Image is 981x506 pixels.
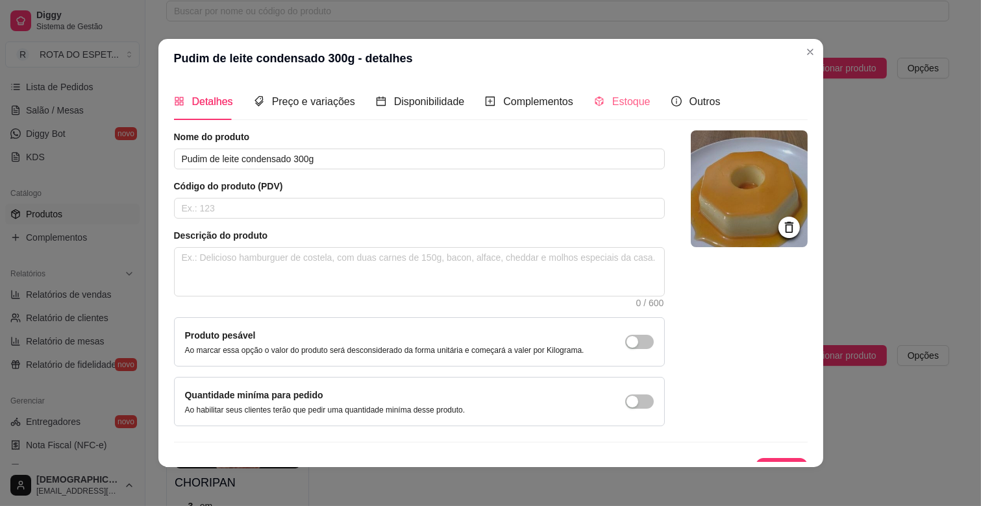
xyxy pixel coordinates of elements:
label: Produto pesável [185,330,256,341]
span: plus-square [485,96,495,106]
input: Ex.: Hamburguer de costela [174,149,665,169]
article: Nome do produto [174,130,665,143]
span: Detalhes [192,96,233,107]
header: Pudim de leite condensado 300g - detalhes [158,39,823,78]
p: Ao marcar essa opção o valor do produto será desconsiderado da forma unitária e começará a valer ... [185,345,584,355]
img: logo da loja [691,130,808,247]
span: Outros [689,96,721,107]
span: Preço e variações [272,96,355,107]
label: Quantidade miníma para pedido [185,390,323,400]
span: Complementos [503,96,573,107]
button: Copiar link do produto [523,458,647,484]
button: deleteDeletar produto [652,458,751,484]
p: Ao habilitar seus clientes terão que pedir uma quantidade miníma desse produto. [185,405,466,415]
span: Disponibilidade [394,96,465,107]
span: info-circle [671,96,682,106]
span: tags [254,96,264,106]
article: Descrição do produto [174,229,665,242]
button: Close [800,42,821,62]
span: calendar [376,96,386,106]
span: code-sandbox [594,96,604,106]
button: Salvar [756,458,808,484]
span: appstore [174,96,184,106]
span: Estoque [612,96,651,107]
article: Código do produto (PDV) [174,180,665,193]
input: Ex.: 123 [174,198,665,219]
